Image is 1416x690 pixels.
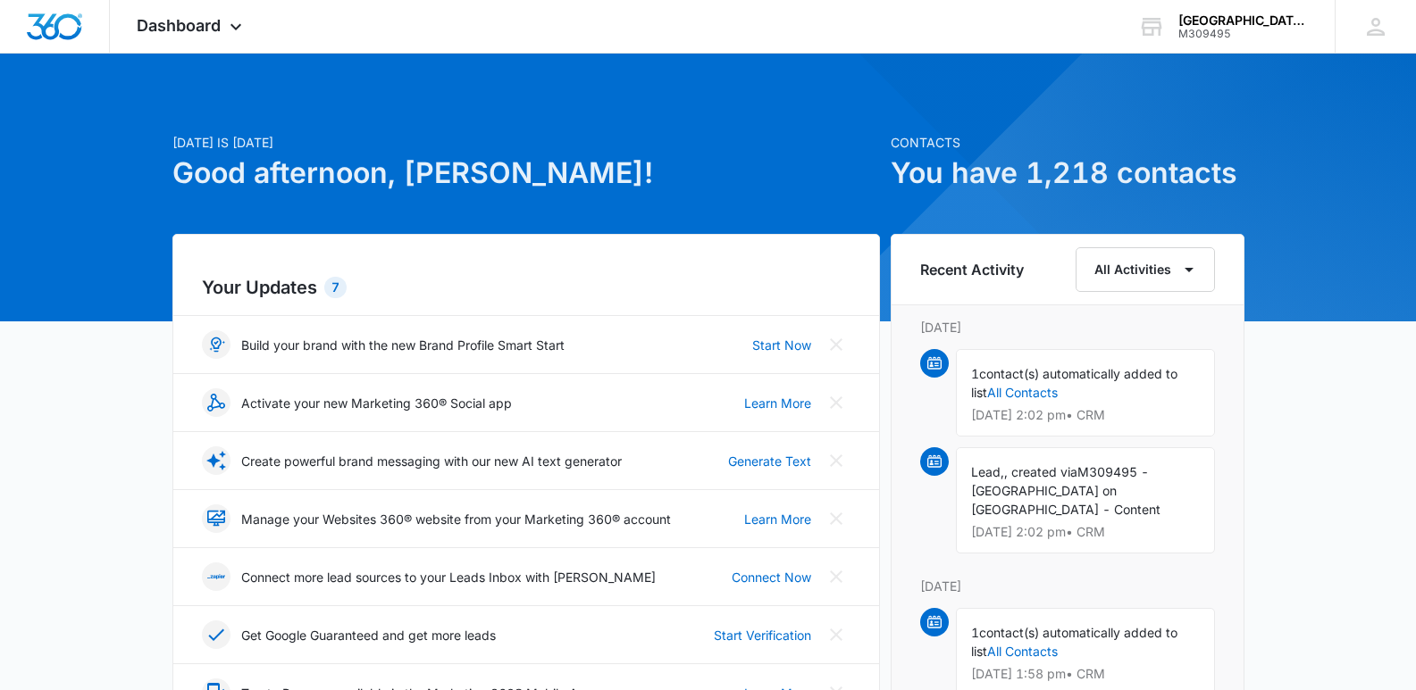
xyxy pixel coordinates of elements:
[728,452,811,470] a: Generate Text
[891,133,1244,152] p: Contacts
[241,626,496,644] p: Get Google Guaranteed and get more leads
[971,464,1004,479] span: Lead,
[241,510,671,528] p: Manage your Websites 360® website from your Marketing 360® account
[1178,28,1309,40] div: account id
[822,388,850,417] button: Close
[241,452,622,470] p: Create powerful brand messaging with our new AI text generator
[822,620,850,649] button: Close
[920,259,1024,280] h6: Recent Activity
[971,366,1177,400] span: contact(s) automatically added to list
[1076,247,1215,292] button: All Activities
[714,626,811,644] a: Start Verification
[1004,464,1077,479] span: , created via
[920,577,1215,595] p: [DATE]
[744,394,811,412] a: Learn More
[241,394,512,412] p: Activate your new Marketing 360® Social app
[1178,13,1309,28] div: account name
[744,510,811,528] a: Learn More
[822,330,850,359] button: Close
[822,562,850,591] button: Close
[920,318,1215,337] p: [DATE]
[137,16,221,35] span: Dashboard
[324,277,347,298] div: 7
[822,504,850,533] button: Close
[971,625,1177,659] span: contact(s) automatically added to list
[732,568,811,586] a: Connect Now
[971,526,1200,538] p: [DATE] 2:02 pm • CRM
[971,464,1160,517] span: M309495 - [GEOGRAPHIC_DATA] on [GEOGRAPHIC_DATA] - Content
[752,336,811,354] a: Start Now
[971,366,979,381] span: 1
[891,152,1244,195] h1: You have 1,218 contacts
[822,446,850,475] button: Close
[987,385,1058,400] a: All Contacts
[971,668,1200,680] p: [DATE] 1:58 pm • CRM
[971,409,1200,421] p: [DATE] 2:02 pm • CRM
[241,336,565,354] p: Build your brand with the new Brand Profile Smart Start
[971,625,979,640] span: 1
[202,274,850,301] h2: Your Updates
[172,152,880,195] h1: Good afternoon, [PERSON_NAME]!
[241,568,656,586] p: Connect more lead sources to your Leads Inbox with [PERSON_NAME]
[987,644,1058,659] a: All Contacts
[172,133,880,152] p: [DATE] is [DATE]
